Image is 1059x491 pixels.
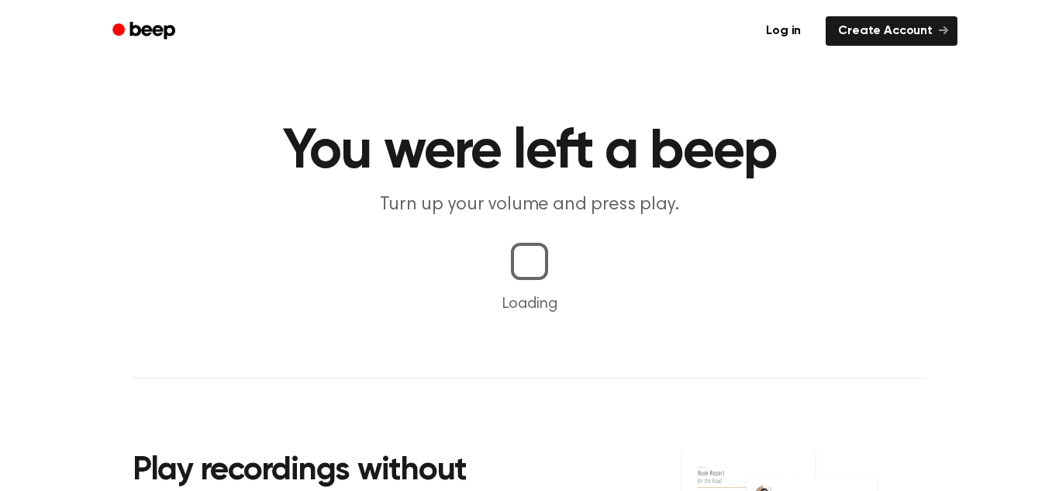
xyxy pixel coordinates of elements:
h1: You were left a beep [133,124,926,180]
p: Loading [19,292,1040,316]
a: Beep [102,16,189,47]
p: Turn up your volume and press play. [232,192,827,218]
a: Log in [750,13,816,49]
a: Create Account [826,16,957,46]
